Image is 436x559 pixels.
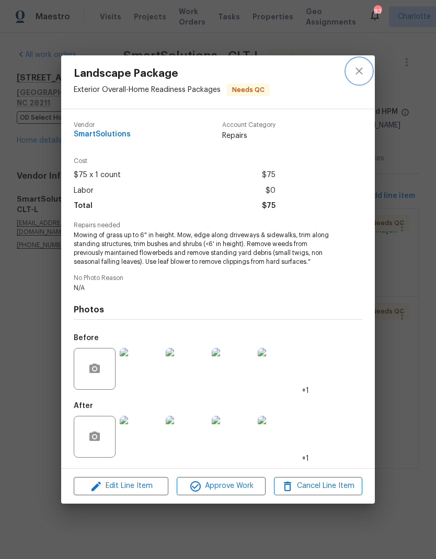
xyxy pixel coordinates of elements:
[74,222,362,229] span: Repairs needed
[74,158,276,165] span: Cost
[74,199,93,214] span: Total
[262,199,276,214] span: $75
[222,122,276,129] span: Account Category
[228,85,269,95] span: Needs QC
[77,480,165,493] span: Edit Line Item
[74,122,131,129] span: Vendor
[74,477,168,495] button: Edit Line Item
[277,480,359,493] span: Cancel Line Item
[180,480,262,493] span: Approve Work
[74,334,99,342] h5: Before
[177,477,265,495] button: Approve Work
[74,275,362,282] span: No Photo Reason
[74,68,270,79] span: Landscape Package
[74,168,121,183] span: $75 x 1 count
[347,59,372,84] button: close
[74,402,93,410] h5: After
[274,477,362,495] button: Cancel Line Item
[374,6,381,17] div: 83
[302,386,309,396] span: +1
[222,131,276,141] span: Repairs
[262,168,276,183] span: $75
[74,183,94,199] span: Labor
[266,183,276,199] span: $0
[74,86,221,94] span: Exterior Overall - Home Readiness Packages
[74,305,362,315] h4: Photos
[74,284,334,293] span: N/A
[74,131,131,138] span: SmartSolutions
[302,453,309,464] span: +1
[74,231,334,266] span: Mowing of grass up to 6" in height. Mow, edge along driveways & sidewalks, trim along standing st...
